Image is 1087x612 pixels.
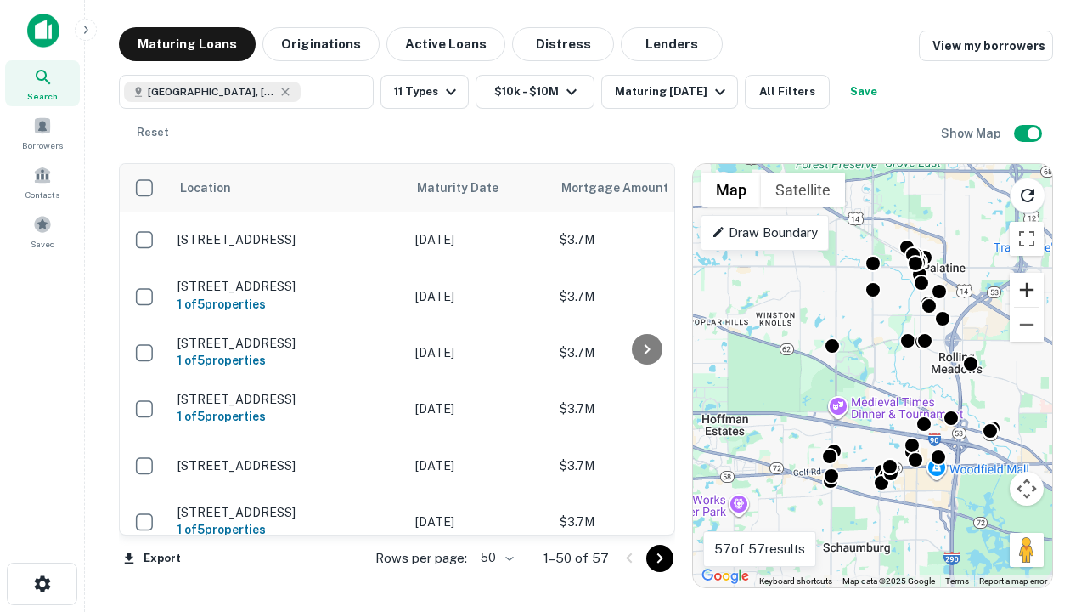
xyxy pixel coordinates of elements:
[560,513,729,531] p: $3.7M
[177,232,398,247] p: [STREET_ADDRESS]
[177,505,398,520] p: [STREET_ADDRESS]
[615,82,730,102] div: Maturing [DATE]
[842,576,935,586] span: Map data ©2025 Google
[5,110,80,156] a: Borrowers
[1010,178,1045,213] button: Reload search area
[119,27,256,61] button: Maturing Loans
[375,548,467,569] p: Rows per page:
[697,565,753,587] img: Google
[25,188,59,201] span: Contacts
[415,513,543,531] p: [DATE]
[712,223,818,243] p: Draw Boundary
[543,548,609,569] p: 1–50 of 57
[761,173,845,207] button: Show satellite imagery
[560,399,729,418] p: $3.7M
[177,279,398,294] p: [STREET_ADDRESS]
[177,458,398,473] p: [STREET_ADDRESS]
[693,164,1052,587] div: 0 0
[177,407,398,426] h6: 1 of 5 properties
[551,164,738,212] th: Mortgage Amount
[5,159,80,205] a: Contacts
[512,27,614,61] button: Distress
[745,75,830,109] button: All Filters
[560,287,729,306] p: $3.7M
[126,116,180,150] button: Reset
[474,546,516,570] div: 50
[27,14,59,48] img: capitalize-icon.png
[407,164,551,212] th: Maturity Date
[119,546,185,571] button: Export
[177,336,398,351] p: [STREET_ADDRESS]
[148,84,275,99] span: [GEOGRAPHIC_DATA], [GEOGRAPHIC_DATA]
[1002,422,1087,503] iframe: Chat Widget
[415,230,543,249] p: [DATE]
[177,351,398,370] h6: 1 of 5 properties
[945,576,969,586] a: Terms (opens in new tab)
[380,75,469,109] button: 11 Types
[701,173,761,207] button: Show street map
[560,230,729,249] p: $3.7M
[561,178,690,198] span: Mortgage Amount
[177,295,398,314] h6: 1 of 5 properties
[415,399,543,418] p: [DATE]
[560,456,729,475] p: $3.7M
[759,575,832,587] button: Keyboard shortcuts
[1010,273,1044,307] button: Zoom in
[5,208,80,254] a: Saved
[27,89,58,103] span: Search
[5,60,80,106] a: Search
[919,31,1053,61] a: View my borrowers
[836,75,891,109] button: Save your search to get updates of matches that match your search criteria.
[979,576,1047,586] a: Report a map error
[560,343,729,362] p: $3.7M
[386,27,505,61] button: Active Loans
[646,545,673,572] button: Go to next page
[415,343,543,362] p: [DATE]
[169,164,407,212] th: Location
[1010,308,1044,342] button: Zoom out
[177,520,398,539] h6: 1 of 5 properties
[1010,533,1044,567] button: Drag Pegman onto the map to open Street View
[31,237,55,251] span: Saved
[941,124,1004,143] h6: Show Map
[415,456,543,475] p: [DATE]
[179,178,231,198] span: Location
[476,75,594,109] button: $10k - $10M
[417,178,521,198] span: Maturity Date
[177,392,398,407] p: [STREET_ADDRESS]
[22,139,63,152] span: Borrowers
[601,75,738,109] button: Maturing [DATE]
[697,565,753,587] a: Open this area in Google Maps (opens a new window)
[1010,222,1044,256] button: Toggle fullscreen view
[415,287,543,306] p: [DATE]
[621,27,723,61] button: Lenders
[262,27,380,61] button: Originations
[714,539,805,559] p: 57 of 57 results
